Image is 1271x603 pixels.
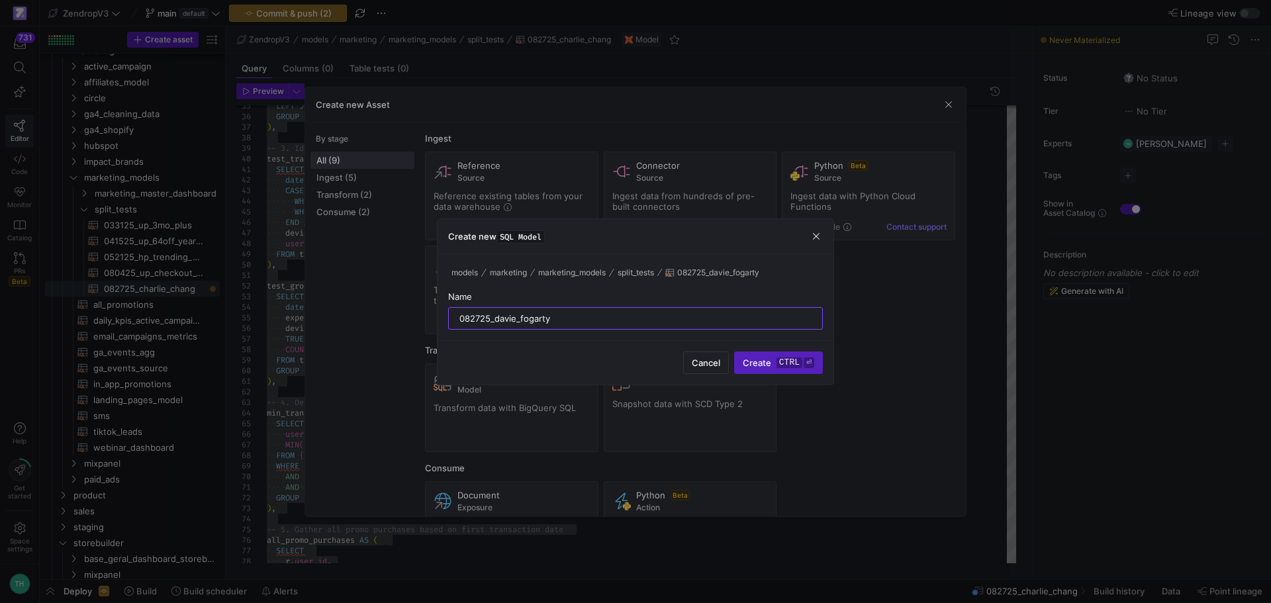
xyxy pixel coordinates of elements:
[662,265,763,281] button: 082725_davie_fogarty
[614,265,657,281] button: split_tests
[538,268,606,277] span: marketing_models
[618,268,654,277] span: split_tests
[448,291,472,302] span: Name
[683,351,729,374] button: Cancel
[692,357,720,368] span: Cancel
[677,268,759,277] span: 082725_davie_fogarty
[777,357,802,368] kbd: ctrl
[734,351,823,374] button: Createctrl⏎
[535,265,609,281] button: marketing_models
[451,268,478,277] span: models
[448,231,545,242] h3: Create new
[804,357,814,368] kbd: ⏎
[496,230,545,244] span: SQL Model
[487,265,530,281] button: marketing
[490,268,527,277] span: marketing
[743,357,814,368] span: Create
[448,265,481,281] button: models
